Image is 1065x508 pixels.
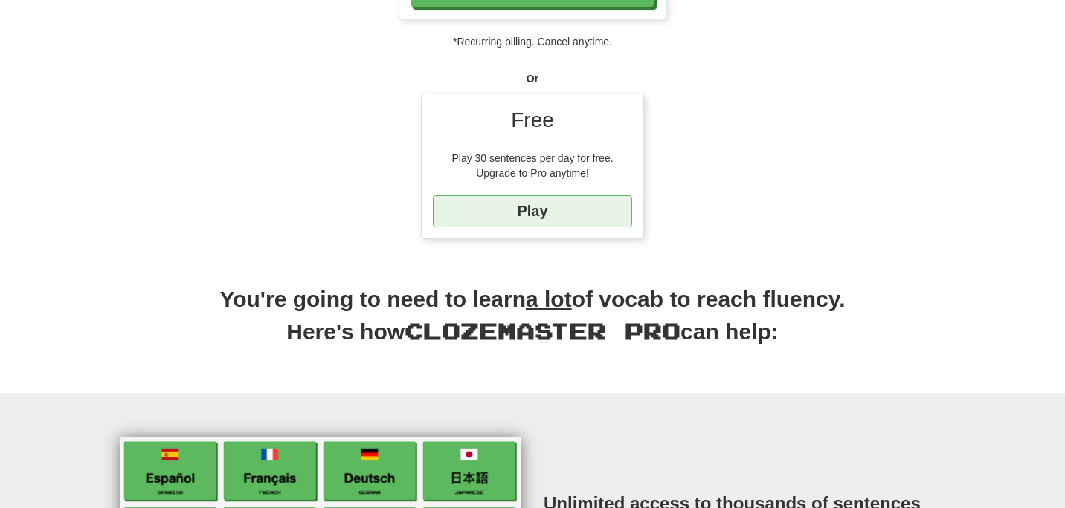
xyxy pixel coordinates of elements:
[433,105,632,143] div: Free
[405,317,680,344] span: Clozemaster Pro
[527,73,538,85] strong: Or
[109,284,956,364] h2: You're going to need to learn of vocab to reach fluency. Here's how can help:
[433,195,632,227] a: Play
[433,166,632,180] div: Upgrade to Pro anytime!
[526,287,572,311] u: a lot
[433,151,632,166] div: Play 30 sentences per day for free.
